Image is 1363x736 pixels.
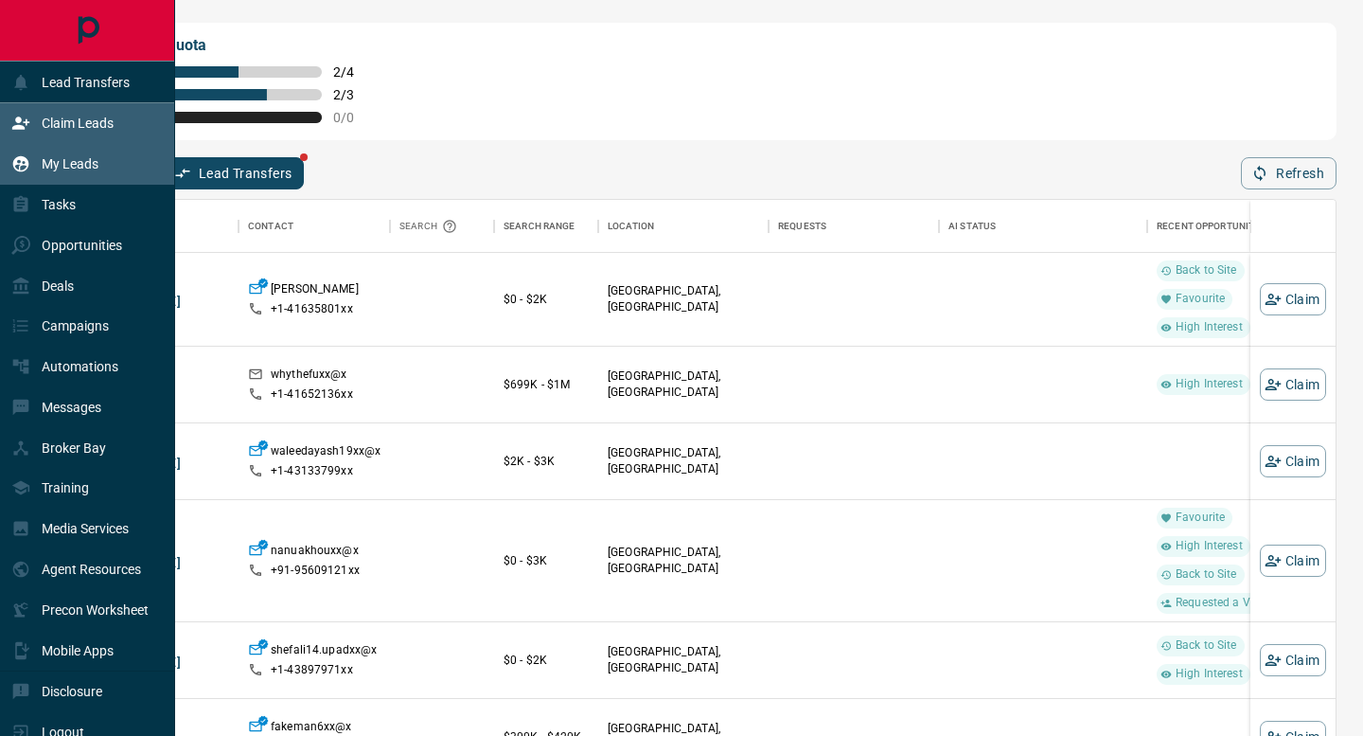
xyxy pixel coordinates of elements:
[248,200,293,253] div: Contact
[494,200,598,253] div: Search Range
[102,34,375,57] p: My Daily Quota
[608,545,759,577] p: [GEOGRAPHIC_DATA], [GEOGRAPHIC_DATA]
[1260,283,1326,315] button: Claim
[239,200,390,253] div: Contact
[769,200,939,253] div: Requests
[333,87,375,102] span: 2 / 3
[271,563,360,579] p: +91- 95609121xx
[504,652,589,669] p: $0 - $2K
[271,642,377,662] p: shefali14.upadxx@x
[1168,319,1250,335] span: High Interest
[608,283,759,315] p: [GEOGRAPHIC_DATA], [GEOGRAPHIC_DATA]
[271,463,353,479] p: +1- 43133799xx
[608,644,759,676] p: [GEOGRAPHIC_DATA], [GEOGRAPHIC_DATA]
[504,552,589,569] p: $0 - $3K
[1168,595,1291,611] span: Requested a Viewing
[778,200,826,253] div: Requests
[1260,545,1326,577] button: Claim
[1147,200,1336,253] div: Recent Opportunities (30d)
[1260,445,1326,477] button: Claim
[333,110,375,125] span: 0 / 0
[271,367,347,386] p: whythefuxx@x
[1260,644,1326,676] button: Claim
[1168,291,1232,307] span: Favourite
[1241,157,1336,189] button: Refresh
[1168,510,1232,526] span: Favourite
[504,291,589,308] p: $0 - $2K
[1168,637,1245,654] span: Back to Site
[608,200,654,253] div: Location
[1260,368,1326,401] button: Claim
[164,157,305,189] button: Lead Transfers
[1168,376,1250,392] span: High Interest
[271,386,353,403] p: +1- 41652136xx
[333,64,375,80] span: 2 / 4
[1168,262,1245,278] span: Back to Site
[504,453,589,470] p: $2K - $3K
[271,443,381,463] p: waleedayash19xx@x
[399,200,462,253] div: Search
[1168,566,1245,583] span: Back to Site
[608,368,759,401] p: [GEOGRAPHIC_DATA], [GEOGRAPHIC_DATA]
[271,301,353,317] p: +1- 41635801xx
[1168,538,1250,554] span: High Interest
[598,200,769,253] div: Location
[948,200,996,253] div: AI Status
[504,376,589,393] p: $699K - $1M
[608,445,759,477] p: [GEOGRAPHIC_DATA], [GEOGRAPHIC_DATA]
[271,662,353,678] p: +1- 43897971xx
[271,281,359,301] p: [PERSON_NAME]
[271,543,359,563] p: nanuakhouxx@x
[1157,200,1296,253] div: Recent Opportunities (30d)
[939,200,1147,253] div: AI Status
[1168,666,1250,682] span: High Interest
[68,200,239,253] div: Name
[504,200,575,253] div: Search Range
